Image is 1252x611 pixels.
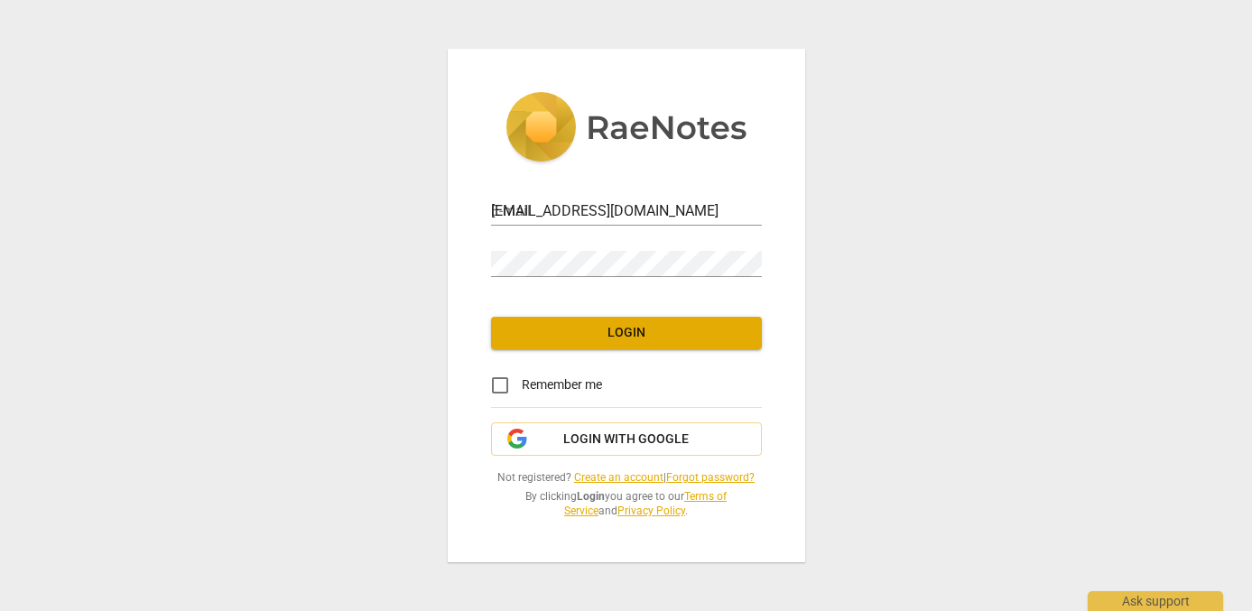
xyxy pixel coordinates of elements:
button: Login with Google [491,422,762,457]
span: Not registered? | [491,470,762,486]
span: Login with Google [563,430,689,449]
b: Login [577,490,605,503]
img: 5ac2273c67554f335776073100b6d88f.svg [505,92,747,166]
a: Forgot password? [666,471,755,484]
span: Login [505,324,747,342]
span: Remember me [522,375,602,394]
div: Ask support [1088,591,1223,611]
a: Create an account [574,471,663,484]
button: Login [491,317,762,349]
span: By clicking you agree to our and . [491,489,762,519]
a: Privacy Policy [617,505,685,517]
